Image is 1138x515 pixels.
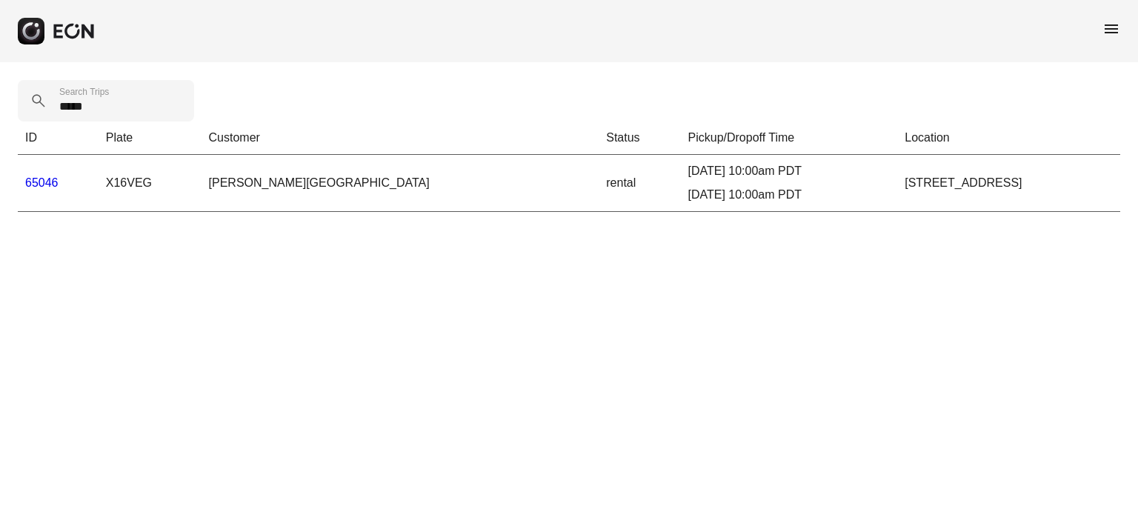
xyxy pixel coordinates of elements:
th: Customer [202,122,599,155]
div: [DATE] 10:00am PDT [688,162,891,180]
span: menu [1102,20,1120,38]
div: [DATE] 10:00am PDT [688,186,891,204]
td: [PERSON_NAME][GEOGRAPHIC_DATA] [202,155,599,212]
label: Search Trips [59,86,109,98]
td: [STREET_ADDRESS] [897,155,1120,212]
th: ID [18,122,99,155]
th: Location [897,122,1120,155]
th: Pickup/Dropoff Time [681,122,898,155]
td: rental [599,155,680,212]
th: Plate [99,122,202,155]
td: X16VEG [99,155,202,212]
a: 65046 [25,176,59,189]
th: Status [599,122,680,155]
